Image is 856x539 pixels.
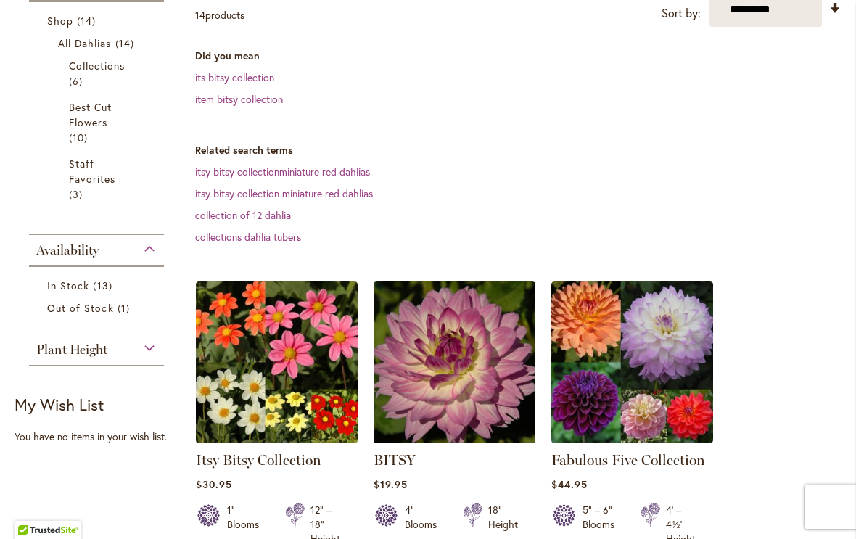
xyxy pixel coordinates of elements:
[15,394,104,415] strong: My Wish List
[47,279,89,292] span: In Stock
[69,156,128,202] a: Staff Favorites
[374,281,535,443] img: BITSY
[196,477,232,491] span: $30.95
[58,36,139,51] a: All Dahlias
[196,451,321,469] a: Itsy Bitsy Collection
[196,432,358,446] a: Itsy Bitsy Collection
[488,503,518,532] div: 18" Height
[195,4,244,27] p: products
[47,13,149,28] a: Shop
[551,477,588,491] span: $44.95
[374,477,408,491] span: $19.95
[551,281,713,443] img: Fabulous Five Collection
[69,100,112,129] span: Best Cut Flowers
[405,503,445,532] div: 4" Blooms
[195,92,283,106] a: item bitsy collection
[47,301,114,315] span: Out of Stock
[195,143,841,157] dt: Related search terms
[374,451,416,469] a: BITSY
[69,130,91,145] span: 10
[77,13,99,28] span: 14
[118,300,133,316] span: 1
[551,432,713,446] a: Fabulous Five Collection
[93,278,115,293] span: 13
[58,36,112,50] span: All Dahlias
[47,300,149,316] a: Out of Stock 1
[69,73,86,89] span: 6
[551,451,705,469] a: Fabulous Five Collection
[36,242,99,258] span: Availability
[69,157,115,186] span: Staff Favorites
[69,59,125,73] span: Collections
[195,49,841,63] dt: Did you mean
[195,8,205,22] span: 14
[195,208,291,222] a: collection of 12 dahlia
[195,70,274,84] a: its bitsy collection
[69,58,128,89] a: Collections
[69,99,128,145] a: Best Cut Flowers
[195,230,301,244] a: collections dahlia tubers
[47,278,149,293] a: In Stock 13
[374,432,535,446] a: BITSY
[195,186,373,200] a: itsy bitsy collection miniature red dahlias
[47,14,73,28] span: Shop
[115,36,138,51] span: 14
[196,281,358,443] img: Itsy Bitsy Collection
[69,186,86,202] span: 3
[15,429,187,444] div: You have no items in your wish list.
[195,165,370,178] a: itsy bitsy collectionminiature red dahlias
[36,342,107,358] span: Plant Height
